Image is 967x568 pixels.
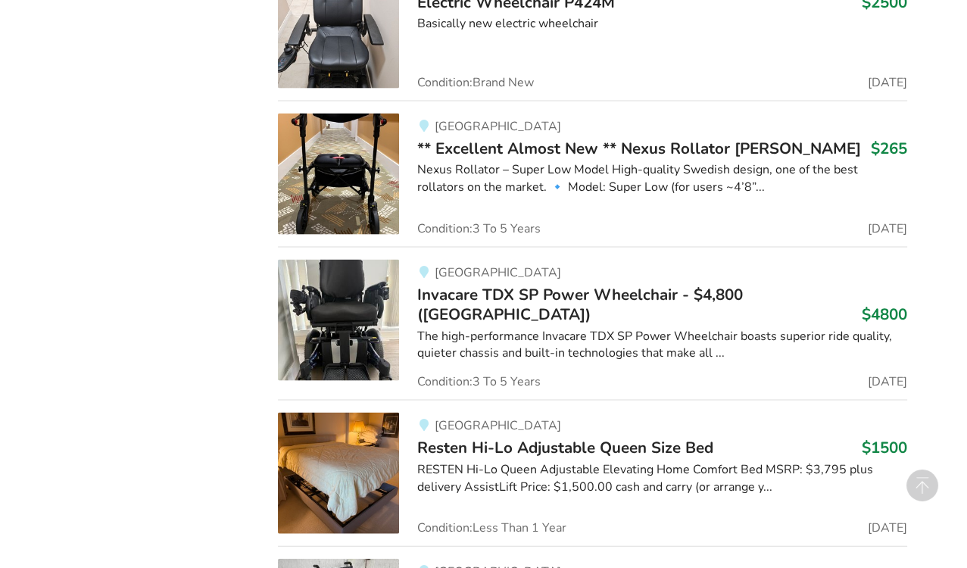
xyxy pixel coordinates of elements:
a: mobility-** excellent almost new ** nexus rollator walker[GEOGRAPHIC_DATA]** Excellent Almost New... [278,101,907,247]
h3: $4800 [862,304,907,324]
span: Condition: Brand New [417,76,534,89]
h3: $1500 [862,438,907,457]
span: [GEOGRAPHIC_DATA] [435,118,561,135]
span: Condition: 3 To 5 Years [417,223,541,235]
span: [DATE] [868,223,907,235]
span: [DATE] [868,76,907,89]
div: Basically new electric wheelchair [417,15,907,33]
img: bedroom equipment-resten hi-lo adjustable queen size bed [278,413,399,534]
a: bedroom equipment-resten hi-lo adjustable queen size bed[GEOGRAPHIC_DATA]Resten Hi-Lo Adjustable ... [278,400,907,546]
span: [GEOGRAPHIC_DATA] [435,264,561,281]
div: The high-performance Invacare TDX SP Power Wheelchair boasts superior ride quality, quieter chass... [417,328,907,363]
a: mobility-invacare tdx sp power wheelchair - $4,800 (vancouver)[GEOGRAPHIC_DATA]Invacare TDX SP Po... [278,247,907,401]
h3: $265 [871,139,907,158]
img: mobility-invacare tdx sp power wheelchair - $4,800 (vancouver) [278,260,399,381]
span: Condition: Less Than 1 Year [417,522,566,534]
span: [DATE] [868,522,907,534]
div: RESTEN Hi-Lo Queen Adjustable Elevating Home Comfort Bed MSRP: $3,795 plus delivery AssistLift Pr... [417,461,907,496]
span: Invacare TDX SP Power Wheelchair - $4,800 ([GEOGRAPHIC_DATA]) [417,284,743,325]
span: [DATE] [868,376,907,388]
span: Condition: 3 To 5 Years [417,376,541,388]
div: Nexus Rollator – Super Low Model High-quality Swedish design, one of the best rollators on the ma... [417,161,907,196]
span: [GEOGRAPHIC_DATA] [435,417,561,434]
span: ** Excellent Almost New ** Nexus Rollator [PERSON_NAME] [417,138,861,159]
img: mobility-** excellent almost new ** nexus rollator walker [278,114,399,235]
span: Resten Hi-Lo Adjustable Queen Size Bed [417,437,713,458]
